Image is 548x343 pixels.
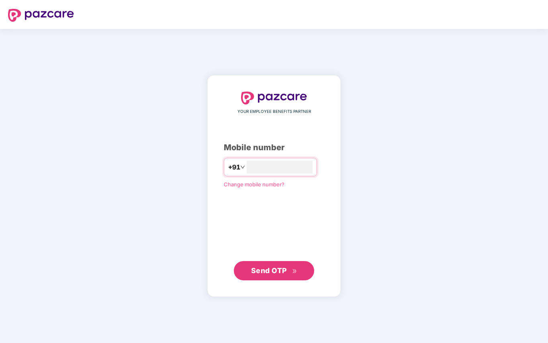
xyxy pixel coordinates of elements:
span: double-right [292,269,297,274]
img: logo [8,9,74,22]
span: down [240,165,245,169]
div: Mobile number [224,141,324,154]
span: +91 [228,162,240,172]
a: Change mobile number? [224,181,284,188]
span: YOUR EMPLOYEE BENEFITS PARTNER [237,108,311,115]
button: Send OTPdouble-right [234,261,314,280]
img: logo [241,92,307,104]
span: Send OTP [251,266,287,275]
